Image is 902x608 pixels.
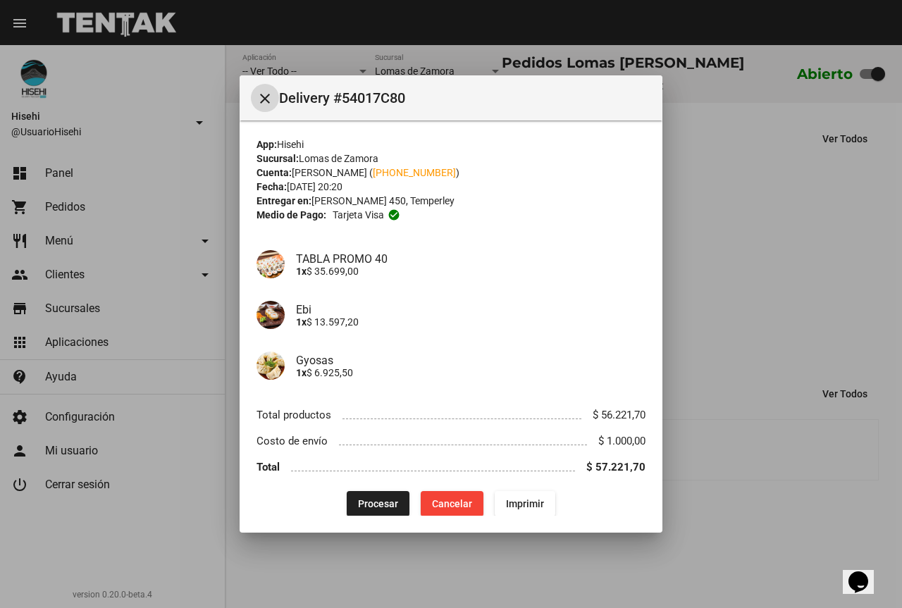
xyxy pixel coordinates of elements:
[843,552,888,594] iframe: chat widget
[257,402,645,428] li: Total productos $ 56.221,70
[373,167,456,178] a: [PHONE_NUMBER]
[296,303,645,316] h4: Ebi
[506,498,544,509] span: Imprimir
[421,491,483,516] button: Cancelar
[296,252,645,266] h4: TABLA PROMO 40
[296,316,307,328] b: 1x
[257,301,285,329] img: ac549602-9db9-49e7-81a7-04d9ee31ec3c.jpg
[257,194,645,208] div: [PERSON_NAME] 450, Temperley
[495,491,555,516] button: Imprimir
[257,166,645,180] div: [PERSON_NAME] ( )
[257,151,645,166] div: Lomas de Zamora
[279,87,651,109] span: Delivery #54017C80
[257,137,645,151] div: Hisehi
[257,428,645,454] li: Costo de envío $ 1.000,00
[432,498,472,509] span: Cancelar
[296,266,307,277] b: 1x
[257,454,645,480] li: Total $ 57.221,70
[296,266,645,277] p: $ 35.699,00
[388,209,400,221] mat-icon: check_circle
[257,208,326,222] strong: Medio de Pago:
[257,352,285,380] img: f4c98318-a568-44ac-8446-1d8f3c4c9956.jpg
[257,195,311,206] strong: Entregar en:
[257,153,299,164] strong: Sucursal:
[347,491,409,516] button: Procesar
[333,208,384,222] span: Tarjeta visa
[257,180,645,194] div: [DATE] 20:20
[358,498,398,509] span: Procesar
[296,316,645,328] p: $ 13.597,20
[296,367,645,378] p: $ 6.925,50
[296,367,307,378] b: 1x
[257,250,285,278] img: 233f921c-6f6e-4fc6-b68a-eefe42c7556a.jpg
[257,167,292,178] strong: Cuenta:
[257,90,273,107] mat-icon: Cerrar
[257,181,287,192] strong: Fecha:
[251,84,279,112] button: Cerrar
[257,139,277,150] strong: App:
[296,354,645,367] h4: Gyosas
